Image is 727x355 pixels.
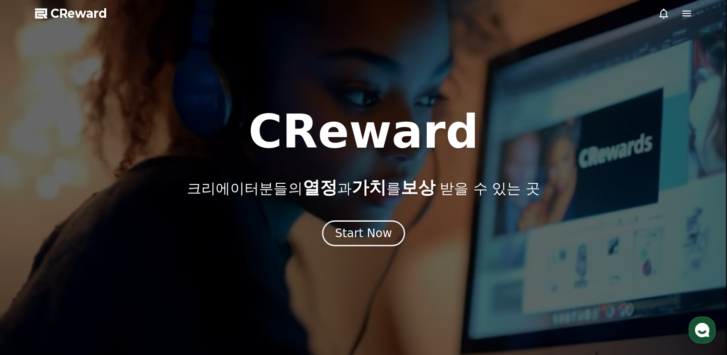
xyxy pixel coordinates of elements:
[30,290,36,297] span: 홈
[302,177,337,197] span: 열정
[35,6,107,21] a: CReward
[187,178,540,197] p: 크리에이터분들의 과 를 받을 수 있는 곳
[50,6,107,21] span: CReward
[124,275,185,299] a: 설정
[322,230,405,239] a: Start Now
[248,109,479,155] h1: CReward
[335,226,392,241] div: Start Now
[148,290,160,297] span: 설정
[88,290,99,298] span: 대화
[3,275,63,299] a: 홈
[322,220,405,246] button: Start Now
[400,177,435,197] span: 보상
[351,177,386,197] span: 가치
[63,275,124,299] a: 대화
